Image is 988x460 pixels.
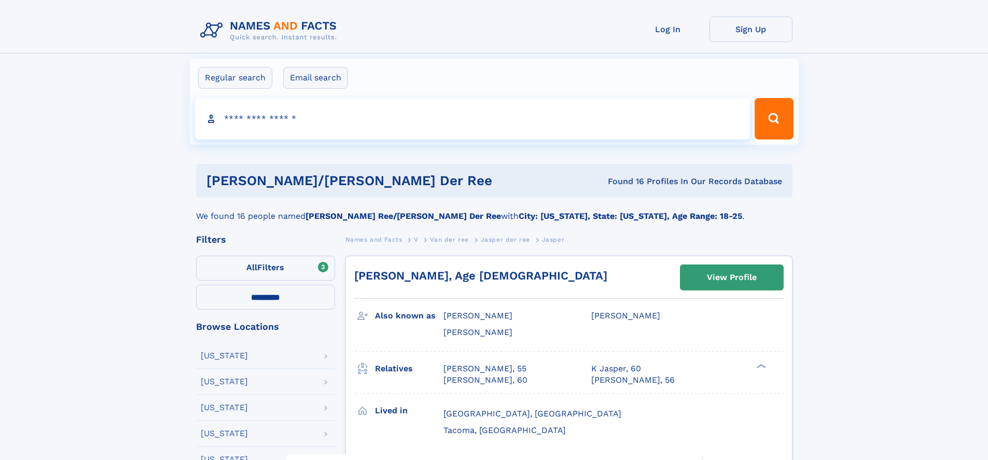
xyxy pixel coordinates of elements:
[345,233,402,246] a: Names and Facts
[707,266,757,289] div: View Profile
[680,265,783,290] a: View Profile
[196,198,792,222] div: We found 16 people named with .
[591,363,641,374] a: K Jasper, 60
[755,98,793,140] button: Search Button
[430,236,469,243] span: Van der ree
[196,17,345,45] img: Logo Names and Facts
[201,378,248,386] div: [US_STATE]
[481,236,530,243] span: Jasper der ree
[196,235,335,244] div: Filters
[709,17,792,42] a: Sign Up
[443,425,566,435] span: Tacoma, [GEOGRAPHIC_DATA]
[283,67,348,89] label: Email search
[305,211,501,221] b: [PERSON_NAME] Ree/[PERSON_NAME] Der Ree
[591,311,660,320] span: [PERSON_NAME]
[414,233,419,246] a: V
[754,363,767,369] div: ❯
[196,322,335,331] div: Browse Locations
[206,174,550,187] h1: [PERSON_NAME]/[PERSON_NAME] der ree
[201,403,248,412] div: [US_STATE]
[443,363,526,374] a: [PERSON_NAME], 55
[443,311,512,320] span: [PERSON_NAME]
[443,409,621,419] span: [GEOGRAPHIC_DATA], [GEOGRAPHIC_DATA]
[627,17,709,42] a: Log In
[196,256,335,281] label: Filters
[375,307,443,325] h3: Also known as
[195,98,750,140] input: search input
[550,176,782,187] div: Found 16 Profiles In Our Records Database
[481,233,530,246] a: Jasper der ree
[443,374,527,386] a: [PERSON_NAME], 60
[375,360,443,378] h3: Relatives
[519,211,742,221] b: City: [US_STATE], State: [US_STATE], Age Range: 18-25
[198,67,272,89] label: Regular search
[591,374,675,386] a: [PERSON_NAME], 56
[443,327,512,337] span: [PERSON_NAME]
[246,262,257,272] span: All
[414,236,419,243] span: V
[201,352,248,360] div: [US_STATE]
[430,233,469,246] a: Van der ree
[201,429,248,438] div: [US_STATE]
[375,402,443,420] h3: Lived in
[354,269,607,282] a: [PERSON_NAME], Age [DEMOGRAPHIC_DATA]
[542,236,565,243] span: Jasper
